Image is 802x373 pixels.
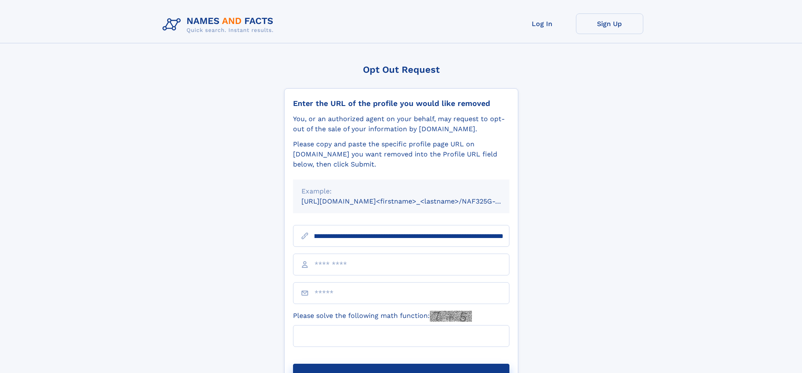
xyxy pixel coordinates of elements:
[509,13,576,34] a: Log In
[301,197,525,205] small: [URL][DOMAIN_NAME]<firstname>_<lastname>/NAF325G-xxxxxxxx
[293,311,472,322] label: Please solve the following math function:
[301,186,501,196] div: Example:
[284,64,518,75] div: Opt Out Request
[293,114,509,134] div: You, or an authorized agent on your behalf, may request to opt-out of the sale of your informatio...
[293,99,509,108] div: Enter the URL of the profile you would like removed
[293,139,509,169] div: Please copy and paste the specific profile page URL on [DOMAIN_NAME] you want removed into the Pr...
[159,13,280,36] img: Logo Names and Facts
[576,13,643,34] a: Sign Up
